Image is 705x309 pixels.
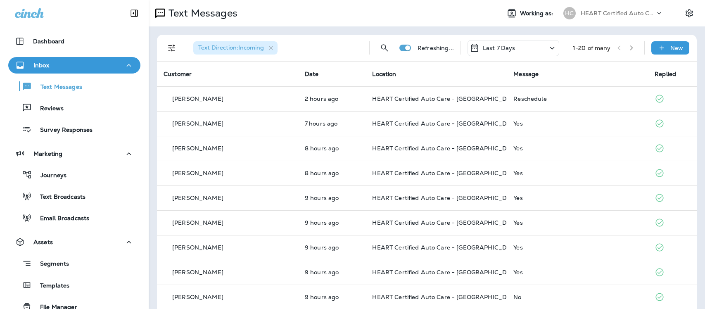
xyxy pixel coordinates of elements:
[372,95,520,102] span: HEART Certified Auto Care - [GEOGRAPHIC_DATA]
[682,6,697,21] button: Settings
[305,195,359,201] p: Aug 21, 2025 09:25 AM
[372,145,520,152] span: HEART Certified Auto Care - [GEOGRAPHIC_DATA]
[670,45,683,51] p: New
[8,276,140,294] button: Templates
[513,70,539,78] span: Message
[305,294,359,300] p: Aug 21, 2025 09:05 AM
[172,120,223,127] p: [PERSON_NAME]
[305,120,359,127] p: Aug 21, 2025 11:01 AM
[8,254,140,272] button: Segments
[513,269,641,276] div: Yes
[513,219,641,226] div: Yes
[8,234,140,250] button: Assets
[164,40,180,56] button: Filters
[305,95,359,102] p: Aug 21, 2025 03:50 PM
[172,269,223,276] p: [PERSON_NAME]
[172,195,223,201] p: [PERSON_NAME]
[305,170,359,176] p: Aug 21, 2025 09:59 AM
[372,244,520,251] span: HEART Certified Auto Care - [GEOGRAPHIC_DATA]
[8,121,140,138] button: Survey Responses
[305,70,319,78] span: Date
[172,244,223,251] p: [PERSON_NAME]
[32,172,66,180] p: Journeys
[32,215,89,223] p: Email Broadcasts
[172,145,223,152] p: [PERSON_NAME]
[33,62,49,69] p: Inbox
[305,219,359,226] p: Aug 21, 2025 09:22 AM
[581,10,655,17] p: HEART Certified Auto Care
[513,170,641,176] div: Yes
[520,10,555,17] span: Working as:
[33,150,62,157] p: Marketing
[372,219,520,226] span: HEART Certified Auto Care - [GEOGRAPHIC_DATA]
[32,193,85,201] p: Text Broadcasts
[193,41,278,55] div: Text Direction:Incoming
[165,7,237,19] p: Text Messages
[32,83,82,91] p: Text Messages
[573,45,611,51] div: 1 - 20 of many
[376,40,393,56] button: Search Messages
[372,169,520,177] span: HEART Certified Auto Care - [GEOGRAPHIC_DATA]
[32,126,93,134] p: Survey Responses
[33,239,53,245] p: Assets
[418,45,454,51] p: Refreshing...
[8,188,140,205] button: Text Broadcasts
[372,293,520,301] span: HEART Certified Auto Care - [GEOGRAPHIC_DATA]
[32,105,64,113] p: Reviews
[513,244,641,251] div: Yes
[164,70,192,78] span: Customer
[513,120,641,127] div: Yes
[305,145,359,152] p: Aug 21, 2025 10:30 AM
[513,145,641,152] div: Yes
[8,33,140,50] button: Dashboard
[483,45,515,51] p: Last 7 Days
[305,269,359,276] p: Aug 21, 2025 09:07 AM
[513,95,641,102] div: Reschedule
[8,57,140,74] button: Inbox
[372,70,396,78] span: Location
[172,170,223,176] p: [PERSON_NAME]
[198,44,264,51] span: Text Direction : Incoming
[33,38,64,45] p: Dashboard
[563,7,576,19] div: HC
[8,166,140,183] button: Journeys
[8,209,140,226] button: Email Broadcasts
[8,145,140,162] button: Marketing
[172,294,223,300] p: [PERSON_NAME]
[8,78,140,95] button: Text Messages
[513,294,641,300] div: No
[513,195,641,201] div: Yes
[372,269,520,276] span: HEART Certified Auto Care - [GEOGRAPHIC_DATA]
[32,260,69,269] p: Segments
[372,120,520,127] span: HEART Certified Auto Care - [GEOGRAPHIC_DATA]
[32,282,69,290] p: Templates
[123,5,146,21] button: Collapse Sidebar
[655,70,676,78] span: Replied
[8,99,140,116] button: Reviews
[172,95,223,102] p: [PERSON_NAME]
[372,194,520,202] span: HEART Certified Auto Care - [GEOGRAPHIC_DATA]
[305,244,359,251] p: Aug 21, 2025 09:16 AM
[172,219,223,226] p: [PERSON_NAME]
